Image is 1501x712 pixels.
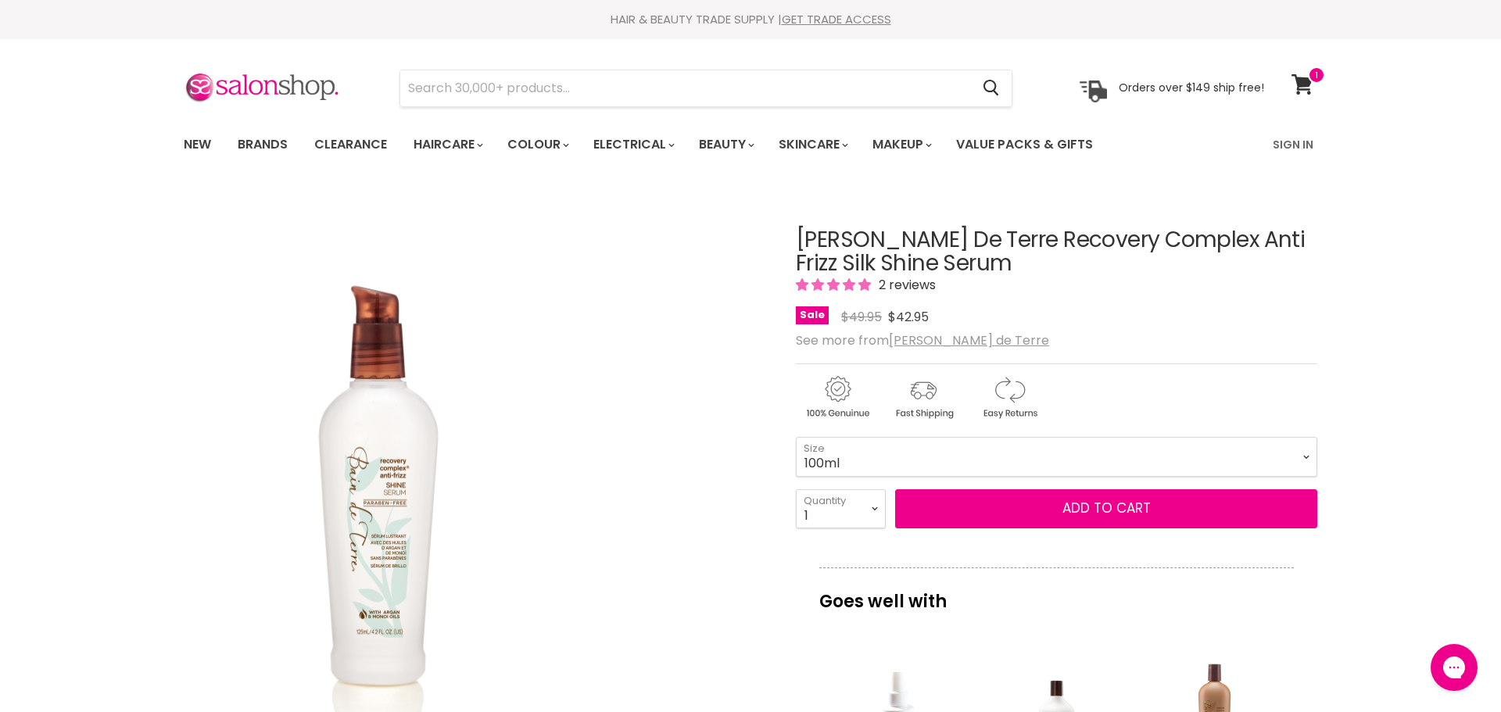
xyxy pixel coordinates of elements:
[970,70,1012,106] button: Search
[819,567,1294,619] p: Goes well with
[687,128,764,161] a: Beauty
[400,70,970,106] input: Search
[1119,81,1264,95] p: Orders over $149 ship free!
[882,374,965,421] img: shipping.gif
[796,306,829,324] span: Sale
[172,128,223,161] a: New
[1423,639,1485,696] iframe: Gorgias live chat messenger
[767,128,858,161] a: Skincare
[861,128,941,161] a: Makeup
[303,128,399,161] a: Clearance
[582,128,684,161] a: Electrical
[874,276,936,294] span: 2 reviews
[796,331,1049,349] span: See more from
[796,374,879,421] img: genuine.gif
[796,228,1317,277] h1: [PERSON_NAME] De Terre Recovery Complex Anti Frizz Silk Shine Serum
[164,12,1337,27] div: HAIR & BEAUTY TRADE SUPPLY |
[1263,128,1323,161] a: Sign In
[841,308,882,326] span: $49.95
[172,122,1184,167] ul: Main menu
[796,276,874,294] span: 5.00 stars
[399,70,1012,107] form: Product
[944,128,1105,161] a: Value Packs & Gifts
[968,374,1051,421] img: returns.gif
[1062,499,1151,517] span: Add to cart
[496,128,579,161] a: Colour
[164,122,1337,167] nav: Main
[888,308,929,326] span: $42.95
[895,489,1317,528] button: Add to cart
[889,331,1049,349] a: [PERSON_NAME] de Terre
[782,11,891,27] a: GET TRADE ACCESS
[226,128,299,161] a: Brands
[402,128,493,161] a: Haircare
[796,489,886,528] select: Quantity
